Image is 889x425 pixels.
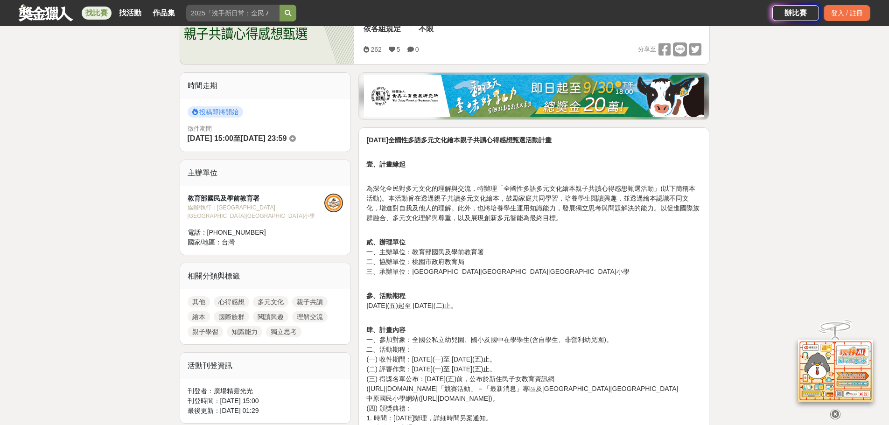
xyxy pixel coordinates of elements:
[366,228,701,277] p: 一、主辦單位：教育部國民及學前教育署 二、協辦單位：桃園市政府教育局 三、承辦單位：[GEOGRAPHIC_DATA][GEOGRAPHIC_DATA][GEOGRAPHIC_DATA]小學
[292,311,328,322] a: 理解交流
[188,228,325,237] div: 電話： [PHONE_NUMBER]
[253,311,288,322] a: 閱讀興趣
[180,263,351,289] div: 相關分類與標籤
[366,136,551,144] strong: [DATE]全國性多語多元文化繪本親子共讀心得感想甄選活動計畫
[214,311,249,322] a: 國際族群
[149,7,179,20] a: 作品集
[188,406,343,416] div: 最後更新： [DATE] 01:29
[188,106,243,118] span: 投稿即將開始
[415,46,419,53] span: 0
[366,174,701,223] p: 為深化全民對多元文化的理解與交流，特辦理「全國性多語多元文化繪本親子共讀心得感想甄選活動」(以下簡稱本活動)。本活動旨在透過親子共讀多元文化繪本，鼓勵家庭共同學習，培養學生閱讀興趣，並透過繪本認...
[222,238,235,246] span: 台灣
[397,46,400,53] span: 5
[227,326,262,337] a: 知識能力
[188,125,212,132] span: 徵件期間
[366,326,406,334] strong: 肆、計畫內容
[186,5,280,21] input: 2025「洗手新日常：全民 ALL IN」洗手歌全台徵選
[366,238,406,246] strong: 貳、辦理單位
[188,203,325,220] div: 協辦/執行： [GEOGRAPHIC_DATA][GEOGRAPHIC_DATA][GEOGRAPHIC_DATA]小學
[364,75,704,117] img: 1c81a89c-c1b3-4fd6-9c6e-7d29d79abef5.jpg
[366,292,406,300] strong: 參、活動期程
[188,238,222,246] span: 國家/地區：
[366,281,701,311] p: [DATE](五)起至 [DATE](二)止。
[266,326,301,337] a: 獨立思考
[366,160,406,168] strong: 壹、計畫緣起
[188,326,223,337] a: 親子學習
[214,296,249,307] a: 心得感想
[188,311,210,322] a: 繪本
[233,134,241,142] span: 至
[364,25,401,33] span: 依各組規定
[180,160,351,186] div: 主辦單位
[188,296,210,307] a: 其他
[188,134,233,142] span: [DATE] 15:00
[188,194,325,203] div: 教育部國民及學前教育署
[180,353,351,379] div: 活動刊登資訊
[253,296,288,307] a: 多元文化
[824,5,870,21] div: 登入 / 註冊
[419,25,434,33] span: 不限
[180,73,351,99] div: 時間走期
[292,296,328,307] a: 親子共讀
[371,46,381,53] span: 262
[772,5,819,21] a: 辦比賽
[638,42,656,56] span: 分享至
[188,386,343,396] div: 刊登者： 廣場精靈光光
[241,134,287,142] span: [DATE] 23:59
[798,339,873,401] img: d2146d9a-e6f6-4337-9592-8cefde37ba6b.png
[188,396,343,406] div: 刊登時間： [DATE] 15:00
[82,7,112,20] a: 找比賽
[115,7,145,20] a: 找活動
